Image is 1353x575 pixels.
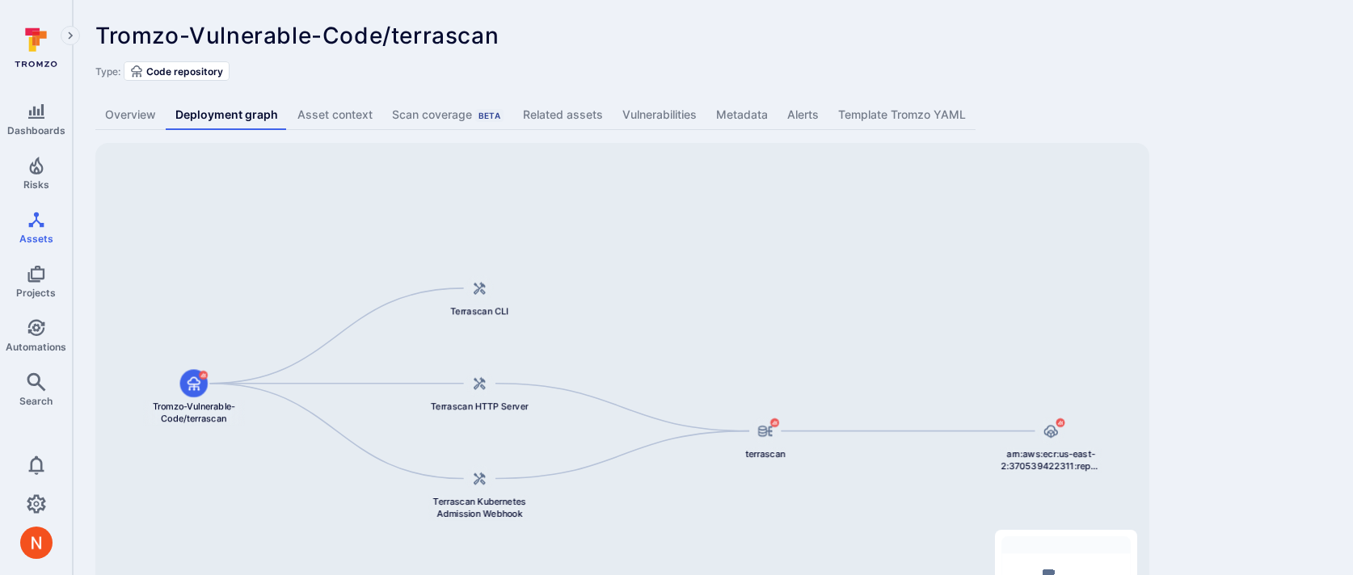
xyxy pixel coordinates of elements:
span: Tromzo-Vulnerable-Code/terrascan [95,22,499,49]
span: Type: [95,65,120,78]
a: Alerts [778,100,828,130]
span: arn:aws:ecr:us-east-2:370539422311:repository/terrascan/sha256:99fb441c0d3cb1fceda4f5f4a893b88694... [1000,447,1102,472]
span: Automations [6,341,66,353]
a: Asset context [288,100,382,130]
div: Scan coverage [392,107,504,123]
span: Terrascan Kubernetes Admission Webhook [428,495,530,520]
span: terrascan [745,447,785,460]
span: Assets [19,233,53,245]
a: Overview [95,100,166,130]
a: Related assets [513,100,613,130]
span: Risks [23,178,49,191]
span: Projects [16,287,56,299]
span: Terrascan CLI [450,304,508,317]
div: Beta [475,109,504,122]
span: Tromzo-Vulnerable-Code/terrascan [143,400,245,425]
a: Deployment graph [166,100,288,130]
a: Template Tromzo YAML [828,100,976,130]
span: Code repository [146,65,223,78]
a: Metadata [706,100,778,130]
div: Asset tabs [95,100,1330,130]
div: Neeren Patki [20,527,53,559]
a: Vulnerabilities [613,100,706,130]
img: ACg8ocIprwjrgDQnDsNSk9Ghn5p5-B8DpAKWoJ5Gi9syOE4K59tr4Q=s96-c [20,527,53,559]
span: Search [19,395,53,407]
span: Dashboards [7,124,65,136]
i: Expand navigation menu [65,29,76,43]
button: Expand navigation menu [61,26,80,45]
span: Terrascan HTTP Server [431,400,529,413]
